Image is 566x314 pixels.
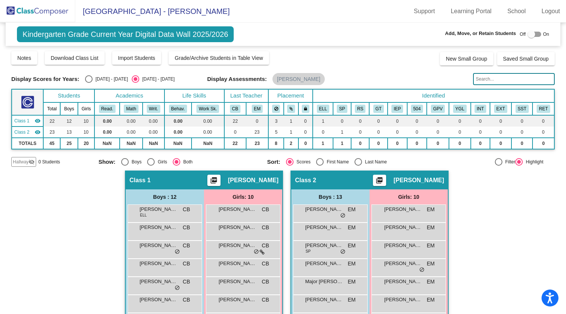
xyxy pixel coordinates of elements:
[348,224,356,232] span: EM
[262,242,269,250] span: CB
[306,248,310,254] span: SP
[192,115,224,127] td: 0.00
[224,102,246,115] th: Chelsea Bustos
[219,224,256,231] span: [PERSON_NAME]
[408,5,441,17] a: Support
[305,242,343,249] span: [PERSON_NAME]
[38,159,60,165] span: 0 Students
[262,260,269,268] span: CB
[384,278,422,285] span: [PERSON_NAME]
[369,102,388,115] th: Gifted and Talented
[431,105,445,113] button: GPV
[471,102,490,115] th: Introvert
[369,138,388,149] td: 0
[298,102,313,115] th: Keep with teacher
[351,138,370,149] td: 0
[388,115,407,127] td: 0
[427,127,449,138] td: 0
[93,76,128,82] div: [DATE] - [DATE]
[284,102,298,115] th: Keep with students
[155,159,167,165] div: Girls
[313,138,333,149] td: 1
[291,189,370,204] div: Boys : 13
[75,5,230,17] span: [GEOGRAPHIC_DATA] - [PERSON_NAME]
[445,5,498,17] a: Learning Portal
[164,127,192,138] td: 0.00
[305,296,343,303] span: [PERSON_NAME]
[180,159,193,165] div: Both
[449,115,470,127] td: 0
[333,127,351,138] td: 1
[502,159,516,165] div: Filter
[35,118,41,124] mat-icon: visibility
[475,105,486,113] button: INT
[94,127,120,138] td: 0.00
[246,127,269,138] td: 23
[51,55,99,61] span: Download Class List
[370,189,448,204] div: Girls: 10
[140,206,177,213] span: [PERSON_NAME]
[140,296,177,303] span: [PERSON_NAME]
[471,115,490,127] td: 0
[471,127,490,138] td: 0
[219,242,256,249] span: [PERSON_NAME]
[313,102,333,115] th: English Language Learner
[284,127,298,138] td: 1
[94,115,120,127] td: 0.00
[175,285,180,291] span: do_not_disturb_alt
[78,115,94,127] td: 10
[11,51,37,65] button: Notes
[490,127,511,138] td: 0
[43,89,94,102] th: Students
[511,127,533,138] td: 0
[543,31,549,38] span: On
[537,105,550,113] button: RET
[139,76,175,82] div: [DATE] - [DATE]
[60,115,78,127] td: 12
[192,138,224,149] td: NaN
[384,296,422,303] span: [PERSON_NAME]
[490,102,511,115] th: Extrovert
[13,159,29,165] span: Hallway
[333,115,351,127] td: 0
[164,138,192,149] td: NaN
[268,127,283,138] td: 5
[60,102,78,115] th: Boys
[169,51,269,65] button: Grade/Archive Students in Table View
[262,224,269,232] span: CB
[427,206,435,213] span: EM
[192,127,224,138] td: 0.00
[490,115,511,127] td: 0
[230,105,240,113] button: CB
[427,224,435,232] span: EM
[118,55,155,61] span: Import Students
[268,138,283,149] td: 8
[355,105,365,113] button: RS
[143,138,164,149] td: NaN
[262,278,269,286] span: CB
[369,115,388,127] td: 0
[204,189,282,204] div: Girls: 10
[384,242,422,249] span: [PERSON_NAME]
[373,105,384,113] button: GT
[99,158,262,166] mat-radio-group: Select an option
[124,105,138,113] button: Math
[246,115,269,127] td: 0
[43,115,60,127] td: 22
[427,138,449,149] td: 0
[369,127,388,138] td: 0
[183,260,190,268] span: CB
[219,260,256,267] span: [PERSON_NAME]
[511,115,533,127] td: 0
[313,127,333,138] td: 0
[129,177,151,184] span: Class 1
[427,296,435,304] span: EM
[394,177,444,184] span: [PERSON_NAME]
[11,76,79,82] span: Display Scores for Years:
[43,102,60,115] th: Total
[12,127,43,138] td: Erin Machado - No Class Name
[511,138,533,149] td: 0
[140,278,177,285] span: [PERSON_NAME]
[523,159,543,165] div: Highlight
[411,105,423,113] button: 504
